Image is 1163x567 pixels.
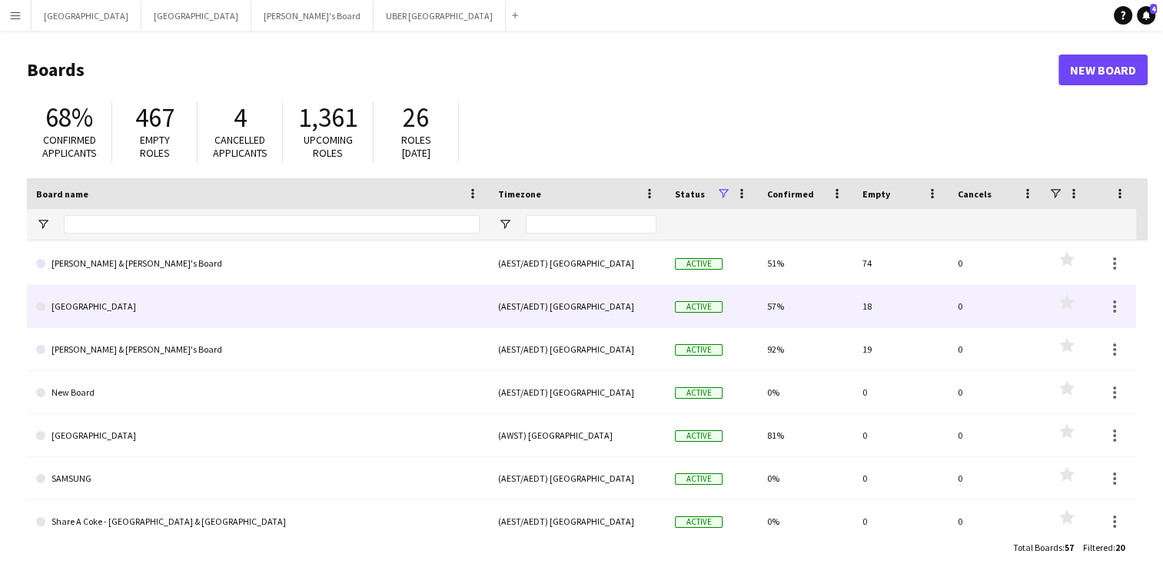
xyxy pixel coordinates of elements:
[64,215,480,234] input: Board name Filter Input
[234,101,247,134] span: 4
[675,188,705,200] span: Status
[42,133,97,160] span: Confirmed applicants
[1115,542,1125,553] span: 20
[675,387,723,399] span: Active
[862,188,890,200] span: Empty
[949,242,1044,284] div: 0
[489,285,666,327] div: (AEST/AEDT) [GEOGRAPHIC_DATA]
[36,414,480,457] a: [GEOGRAPHIC_DATA]
[489,242,666,284] div: (AEST/AEDT) [GEOGRAPHIC_DATA]
[36,285,480,328] a: [GEOGRAPHIC_DATA]
[45,101,93,134] span: 68%
[27,58,1058,81] h1: Boards
[949,457,1044,499] div: 0
[36,328,480,371] a: [PERSON_NAME] & [PERSON_NAME]'s Board
[675,516,723,528] span: Active
[401,133,431,160] span: Roles [DATE]
[675,473,723,485] span: Active
[853,371,949,413] div: 0
[526,215,656,234] input: Timezone Filter Input
[498,217,512,231] button: Open Filter Menu
[489,328,666,370] div: (AEST/AEDT) [GEOGRAPHIC_DATA]
[853,414,949,456] div: 0
[489,371,666,413] div: (AEST/AEDT) [GEOGRAPHIC_DATA]
[32,1,141,31] button: [GEOGRAPHIC_DATA]
[1013,532,1074,562] div: :
[758,500,853,542] div: 0%
[853,242,949,284] div: 74
[36,457,480,500] a: SAMSUNG
[949,285,1044,327] div: 0
[36,500,480,543] a: Share A Coke - [GEOGRAPHIC_DATA] & [GEOGRAPHIC_DATA]
[135,101,174,134] span: 467
[489,500,666,542] div: (AEST/AEDT) [GEOGRAPHIC_DATA]
[36,217,50,231] button: Open Filter Menu
[758,457,853,499] div: 0%
[374,1,506,31] button: UBER [GEOGRAPHIC_DATA]
[403,101,429,134] span: 26
[958,188,992,200] span: Cancels
[304,133,353,160] span: Upcoming roles
[36,188,88,200] span: Board name
[1137,6,1155,25] a: 4
[36,242,480,285] a: [PERSON_NAME] & [PERSON_NAME]'s Board
[949,500,1044,542] div: 0
[853,457,949,499] div: 0
[1150,4,1157,14] span: 4
[36,371,480,414] a: New Board
[853,500,949,542] div: 0
[1065,542,1074,553] span: 57
[1083,532,1125,562] div: :
[489,457,666,499] div: (AEST/AEDT) [GEOGRAPHIC_DATA]
[1058,55,1148,85] a: New Board
[758,242,853,284] div: 51%
[758,328,853,370] div: 92%
[675,258,723,270] span: Active
[298,101,357,134] span: 1,361
[853,285,949,327] div: 18
[758,285,853,327] div: 57%
[949,414,1044,456] div: 0
[675,430,723,442] span: Active
[498,188,541,200] span: Timezone
[140,133,170,160] span: Empty roles
[758,371,853,413] div: 0%
[853,328,949,370] div: 19
[767,188,814,200] span: Confirmed
[949,371,1044,413] div: 0
[141,1,251,31] button: [GEOGRAPHIC_DATA]
[949,328,1044,370] div: 0
[675,344,723,356] span: Active
[213,133,267,160] span: Cancelled applicants
[1083,542,1113,553] span: Filtered
[251,1,374,31] button: [PERSON_NAME]'s Board
[758,414,853,456] div: 81%
[489,414,666,456] div: (AWST) [GEOGRAPHIC_DATA]
[1013,542,1062,553] span: Total Boards
[675,301,723,313] span: Active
